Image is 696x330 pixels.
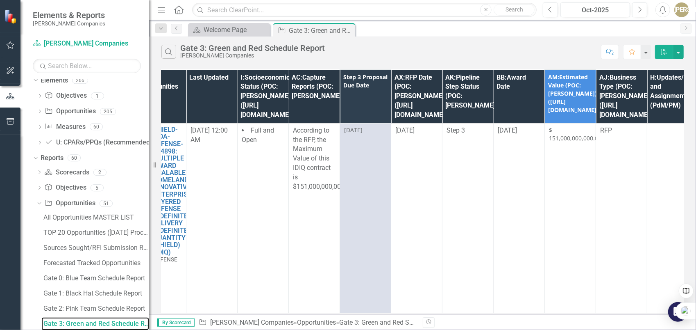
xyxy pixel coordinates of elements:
a: Opportunities [45,107,95,116]
a: Gate 2: Pink Team Schedule Report [41,302,149,315]
span: RFP [600,126,612,134]
div: 205 [100,108,116,115]
div: Sources Sought/RFI Submission Report [43,244,149,252]
a: Gate 0: Blue Team Schedule Report [41,272,149,285]
span: [DATE] [395,126,415,134]
div: » » [199,318,417,328]
a: Reports [41,154,63,163]
a: Gate 1: Black Hat Schedule Report [41,287,149,300]
div: Gate 3: Green and Red Schedule Report [289,25,353,36]
span: Step 3 [447,126,465,134]
a: SHIELD-MDA-DEFENSE-254898: MULTIPLE AWARD SCALABLE HOMELAND INNOVATIVE ENTERPRISE LAYERED DEFENSE... [153,126,191,256]
p: According to the RFP, the Maximum Value of this IDIQ contract is $151,000,000,000. [293,126,336,192]
div: Welcome Page [204,25,268,35]
a: Welcome Page [190,25,268,35]
span: Full and Open [242,126,274,144]
div: 5 [91,184,104,191]
button: Oct-2025 [560,2,630,17]
div: Gate 1: Black Hat Schedule Report [43,290,149,297]
span: By Scorecard [157,319,195,327]
a: Opportunities [297,319,336,326]
a: TOP 20 Opportunities ([DATE] Process) [41,226,149,239]
div: [PERSON_NAME] Companies [180,53,325,59]
span: [DATE] [498,126,517,134]
a: Measures [45,122,85,132]
div: Gate 3: Green and Red Schedule Report [339,319,452,326]
a: Forecasted Tracked Opportunities [41,257,149,270]
div: Gate 3: Green and Red Schedule Report [180,44,325,53]
small: [PERSON_NAME] Companies [33,20,105,27]
span: Search [506,6,523,13]
button: [PERSON_NAME] [674,2,689,17]
input: Search ClearPoint... [192,3,537,17]
span: DEFENSE [153,256,177,263]
div: Gate 0: Blue Team Schedule Report [43,275,149,282]
div: 60 [90,124,103,131]
button: Search [494,4,535,16]
div: 1 [91,92,104,99]
div: 51 [100,200,113,207]
a: Objectives [44,183,86,192]
a: Elements [41,76,68,85]
div: TOP 20 Opportunities ([DATE] Process) [43,229,149,236]
div: Open Intercom Messenger [668,302,688,322]
a: Sources Sought/RFI Submission Report [41,241,149,254]
div: All Opportunities MASTER LIST [43,214,149,221]
div: Forecasted Tracked Opportunities [43,259,149,267]
span: Elements & Reports [33,10,105,20]
div: [DATE] 12:00 AM [190,126,233,145]
a: [PERSON_NAME] Companies [33,39,135,48]
a: Opportunities [44,199,95,208]
a: All Opportunities MASTER LIST [41,211,149,224]
div: Gate 2: Pink Team Schedule Report [43,305,149,312]
a: [PERSON_NAME] Companies [210,319,294,326]
input: Search Below... [33,59,141,73]
div: Gate 3: Green and Red Schedule Report [43,320,149,328]
span: [DATE] [344,126,363,134]
div: 60 [68,154,81,161]
div: 2 [93,169,107,176]
a: Scorecards [44,168,89,177]
a: U: CPARs/PPQs (Recommended T0/T1/T2/T3) [45,138,193,147]
div: 266 [72,77,88,84]
div: Oct-2025 [563,5,627,15]
img: ClearPoint Strategy [4,9,18,24]
span: $ 151,000,000,000.00 [549,126,601,142]
a: Objectives [45,91,86,101]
